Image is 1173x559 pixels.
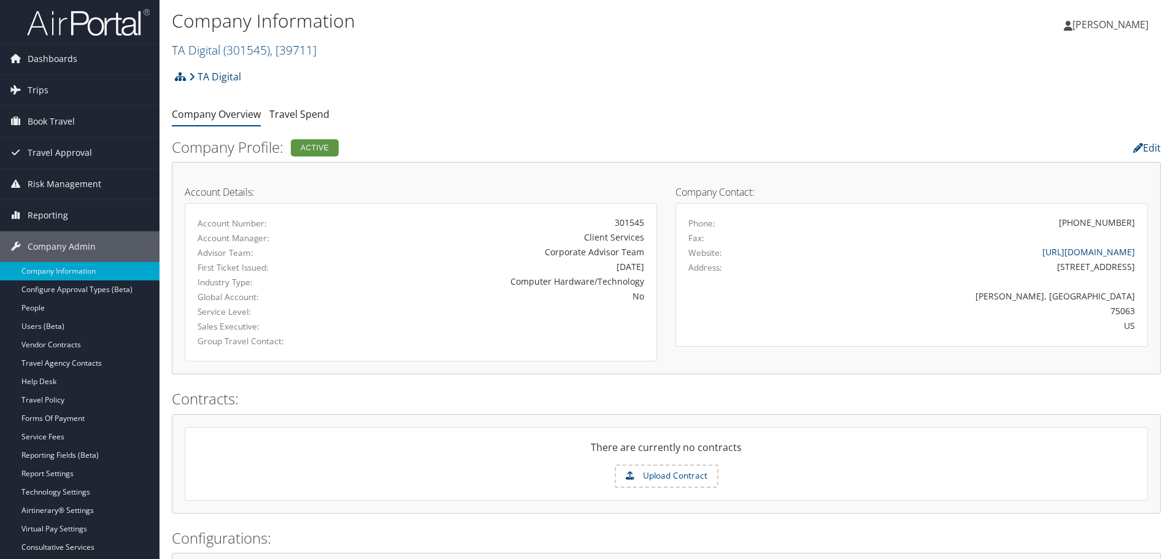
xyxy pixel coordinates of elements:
[1042,246,1135,258] a: [URL][DOMAIN_NAME]
[353,245,644,258] div: Corporate Advisor Team
[805,304,1136,317] div: 75063
[1059,216,1135,229] div: [PHONE_NUMBER]
[185,440,1147,465] div: There are currently no contracts
[353,216,644,229] div: 301545
[353,260,644,273] div: [DATE]
[198,335,334,347] label: Group Travel Contact:
[198,291,334,303] label: Global Account:
[172,42,317,58] a: TA Digital
[1133,141,1161,155] a: Edit
[688,261,722,274] label: Address:
[28,137,92,168] span: Travel Approval
[805,319,1136,332] div: US
[172,107,261,121] a: Company Overview
[675,187,1148,197] h4: Company Contact:
[198,261,334,274] label: First Ticket Issued:
[198,232,334,244] label: Account Manager:
[172,137,825,158] h2: Company Profile:
[223,42,270,58] span: ( 301545 )
[28,200,68,231] span: Reporting
[269,107,329,121] a: Travel Spend
[270,42,317,58] span: , [ 39711 ]
[28,75,48,106] span: Trips
[28,106,75,137] span: Book Travel
[1072,18,1148,31] span: [PERSON_NAME]
[198,247,334,259] label: Advisor Team:
[353,290,644,303] div: No
[688,232,704,244] label: Fax:
[291,139,339,156] div: Active
[172,528,1161,549] h2: Configurations:
[198,306,334,318] label: Service Level:
[172,388,1161,409] h2: Contracts:
[198,217,334,229] label: Account Number:
[805,290,1136,303] div: [PERSON_NAME], [GEOGRAPHIC_DATA]
[353,275,644,288] div: Computer Hardware/Technology
[28,44,77,74] span: Dashboards
[805,260,1136,273] div: [STREET_ADDRESS]
[198,320,334,333] label: Sales Executive:
[27,8,150,37] img: airportal-logo.png
[185,187,657,197] h4: Account Details:
[28,169,101,199] span: Risk Management
[688,217,715,229] label: Phone:
[353,231,644,244] div: Client Services
[688,247,722,259] label: Website:
[1064,6,1161,43] a: [PERSON_NAME]
[198,276,334,288] label: Industry Type:
[172,8,831,34] h1: Company Information
[189,64,241,89] a: TA Digital
[28,231,96,262] span: Company Admin
[616,466,717,487] label: Upload Contract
